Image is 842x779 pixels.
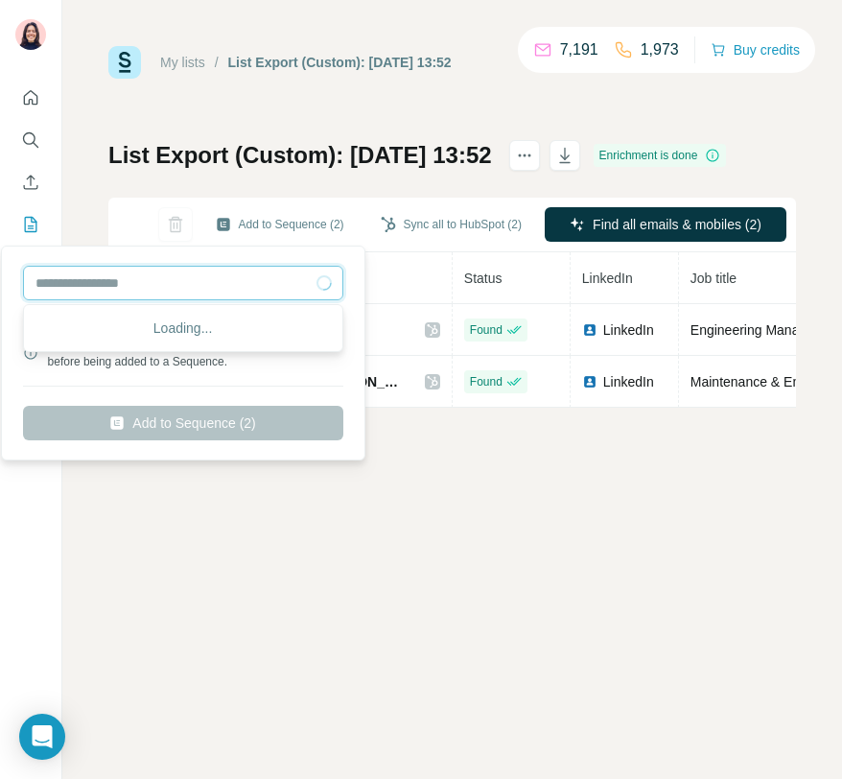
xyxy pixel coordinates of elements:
button: Search [15,123,46,157]
a: My lists [160,55,205,70]
span: Engineering Manager [690,322,819,338]
img: LinkedIn logo [582,322,597,338]
img: LinkedIn logo [582,374,597,389]
span: Find all emails & mobiles (2) [593,215,761,234]
button: My lists [15,207,46,242]
div: People will be auto-enriched and synced to HubSpot before being added to a Sequence. [48,336,343,370]
div: List Export (Custom): [DATE] 13:52 [228,53,452,72]
button: Buy credits [711,36,800,63]
button: actions [509,140,540,171]
span: Status [464,271,503,286]
span: LinkedIn [603,320,654,340]
img: Surfe Logo [108,46,141,79]
div: Open Intercom Messenger [19,714,65,760]
div: Enrichment is done [594,144,727,167]
button: Add to Sequence (2) [202,210,358,239]
p: 1,973 [641,38,679,61]
h1: List Export (Custom): [DATE] 13:52 [108,140,492,171]
span: Found [470,321,503,339]
button: Find all emails & mobiles (2) [545,207,786,242]
span: LinkedIn [603,372,654,391]
div: Loading... [28,309,339,347]
p: 7,191 [560,38,598,61]
button: Quick start [15,81,46,115]
li: / [215,53,219,72]
span: Job title [690,271,737,286]
img: Avatar [15,19,46,50]
button: Sync all to HubSpot (2) [367,210,535,239]
span: Found [470,373,503,390]
button: Enrich CSV [15,165,46,200]
span: LinkedIn [582,271,633,286]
